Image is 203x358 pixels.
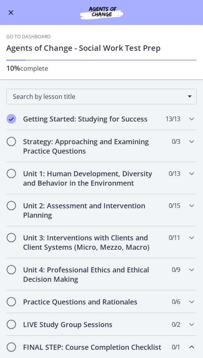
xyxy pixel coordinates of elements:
[7,114,16,124] i: Completed
[23,137,165,156] h2: Strategy: Approaching and Examining Practice Questions
[6,89,197,104] div: Search by lesson title
[172,137,180,146] span: 0 / 3
[166,114,180,124] span: 13 / 13
[169,201,180,210] span: 0 / 15
[6,43,197,53] h1: Agents of Change - Social Work Test Prep
[62,5,141,20] img: Agents of Change
[169,169,180,178] span: 0 / 13
[23,201,165,220] h2: Unit 2: Assessment and Intervention Planning
[6,34,51,40] a: Go to Dashboard
[172,265,180,274] span: 0 / 9
[23,297,165,306] h2: Practice Questions and Rationales
[6,63,197,73] p: complete
[23,169,165,188] h2: Unit 1: Human Development, Diversity and Behavior in the Environment
[6,8,16,17] button: Enable menu
[23,342,165,352] h2: FINAL STEP: Course Completion Checklist
[172,342,180,352] span: 0 / 1
[172,320,180,329] span: 0 / 2
[23,233,165,252] h2: Unit 3: Interventions with Clients and Client Systems (Micro, Mezzo, Macro)
[23,320,165,329] h2: LIVE Study Group Sessions
[23,114,165,124] h2: Getting Started: Studying for Success
[169,233,180,242] span: 0 / 11
[23,265,165,284] h2: Unit 4: Professional Ethics and Ethical Decision Making
[172,297,180,306] span: 0 / 6
[13,92,184,101] span: Search by lesson title
[6,63,20,73] span: 10%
